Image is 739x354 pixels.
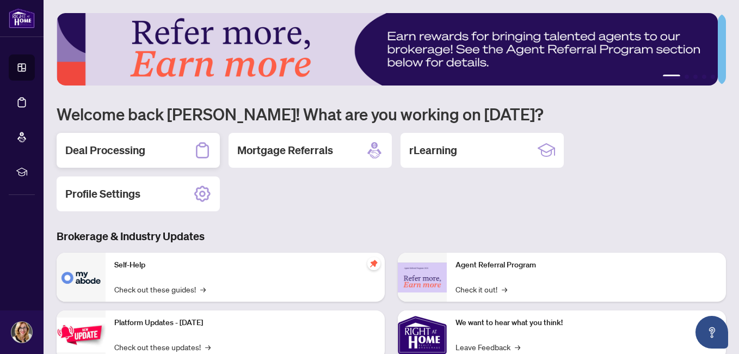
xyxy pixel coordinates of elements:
img: Profile Icon [11,322,32,343]
img: Platform Updates - July 21, 2025 [57,318,106,352]
h3: Brokerage & Industry Updates [57,229,726,244]
h2: Profile Settings [65,186,140,202]
p: Platform Updates - [DATE] [114,317,376,329]
span: → [502,283,507,295]
span: → [200,283,206,295]
a: Check it out!→ [455,283,507,295]
img: Self-Help [57,253,106,302]
a: Check out these guides!→ [114,283,206,295]
p: Agent Referral Program [455,259,717,271]
a: Leave Feedback→ [455,341,520,353]
img: Slide 0 [57,13,718,86]
img: Agent Referral Program [398,263,447,292]
button: 3 [693,75,698,79]
img: logo [9,8,35,28]
h2: rLearning [409,143,457,158]
button: 1 [663,75,680,79]
span: → [515,341,520,353]
h2: Mortgage Referrals [237,143,333,158]
a: Check out these updates!→ [114,341,211,353]
span: → [205,341,211,353]
span: pushpin [367,257,380,270]
button: Open asap [695,316,728,349]
h2: Deal Processing [65,143,145,158]
h1: Welcome back [PERSON_NAME]! What are you working on [DATE]? [57,103,726,124]
button: 5 [711,75,715,79]
button: 2 [685,75,689,79]
button: 4 [702,75,706,79]
p: We want to hear what you think! [455,317,717,329]
p: Self-Help [114,259,376,271]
